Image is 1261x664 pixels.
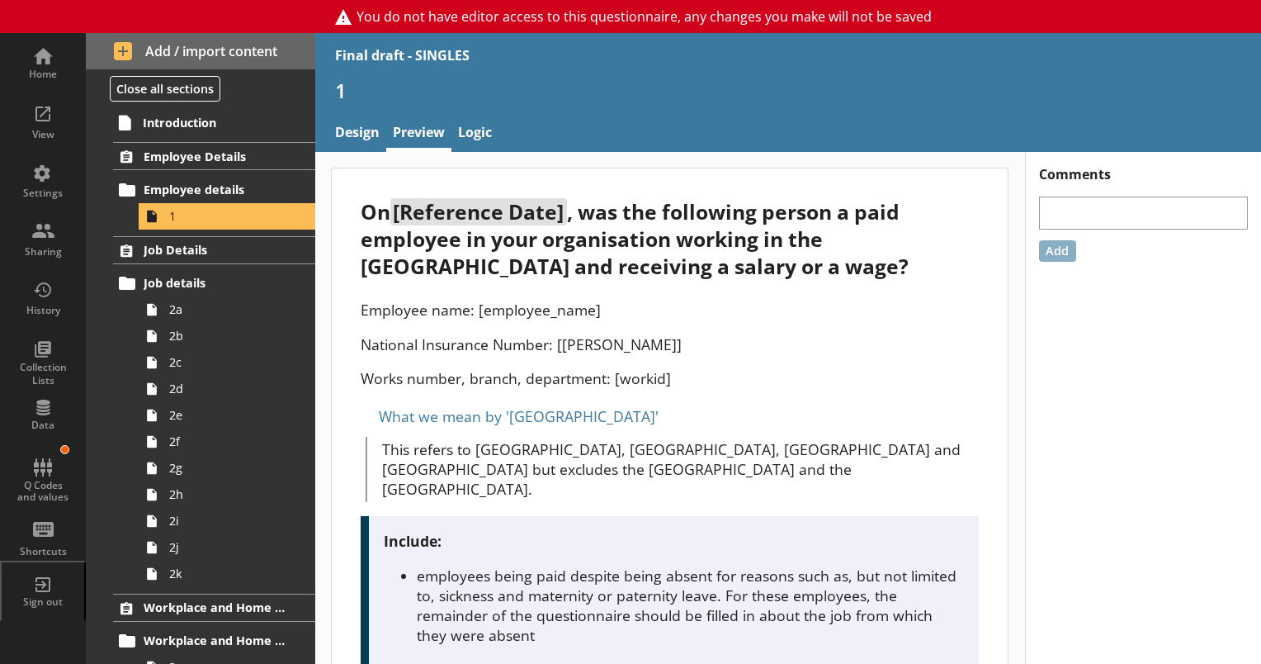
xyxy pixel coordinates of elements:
[139,561,315,587] a: 2k
[139,203,315,230] a: 1
[143,115,286,130] span: Introduction
[361,334,979,354] p: National Insurance Number: [[PERSON_NAME]]
[335,78,1241,103] h1: 1
[120,270,315,587] li: Job details2a2b2c2d2e2f2g2h2i2j2k
[114,42,288,60] span: Add / import content
[169,381,293,396] span: 2d
[144,600,286,615] span: Workplace and Home Postcodes
[86,236,315,587] li: Job DetailsJob details2a2b2c2d2e2f2g2h2i2j2k
[113,594,315,622] a: Workplace and Home Postcodes
[169,513,293,529] span: 2i
[139,376,315,402] a: 2d
[14,304,72,317] div: History
[169,208,293,224] span: 1
[139,402,315,429] a: 2e
[139,349,315,376] a: 2c
[382,439,979,499] p: This refers to [GEOGRAPHIC_DATA], [GEOGRAPHIC_DATA], [GEOGRAPHIC_DATA] and [GEOGRAPHIC_DATA] but ...
[14,68,72,81] div: Home
[361,368,979,388] p: Works number, branch, department: [workid]
[417,566,965,645] li: employees being paid despite being absent for reasons such as, but not limited to, sickness and m...
[328,116,386,152] a: Design
[139,481,315,508] a: 2h
[169,328,293,344] span: 2b
[144,275,286,291] span: Job details
[169,539,293,555] span: 2j
[113,270,315,296] a: Job details
[169,486,293,502] span: 2h
[14,480,72,504] div: Q Codes and values
[144,633,286,648] span: Workplace and Home Postcodes
[86,142,315,229] li: Employee DetailsEmployee details1
[139,534,315,561] a: 2j
[335,46,470,64] div: Final draft - SINGLES
[169,566,293,581] span: 2k
[14,545,72,558] div: Shortcuts
[451,116,498,152] a: Logic
[112,109,315,135] a: Introduction
[169,301,293,317] span: 2a
[169,434,293,449] span: 2f
[86,33,315,69] button: Add / import content
[14,595,72,609] div: Sign out
[169,354,293,370] span: 2c
[14,128,72,141] div: View
[384,531,442,551] strong: Include:
[14,187,72,200] div: Settings
[144,242,286,258] span: Job Details
[113,142,315,170] a: Employee Details
[14,245,72,258] div: Sharing
[139,429,315,455] a: 2f
[139,323,315,349] a: 2b
[113,628,315,654] a: Workplace and Home Postcodes
[14,361,72,387] div: Collection Lists
[361,403,979,429] div: What we mean by '[GEOGRAPHIC_DATA]'
[390,198,566,225] span: [Reference Date]
[14,419,72,432] div: Data
[139,508,315,534] a: 2i
[361,198,979,280] div: On , was the following person a paid employee in your organisation working in the [GEOGRAPHIC_DAT...
[169,407,293,423] span: 2e
[361,300,979,320] p: Employee name: [employee_name]
[139,296,315,323] a: 2a
[144,182,286,197] span: Employee details
[169,460,293,476] span: 2g
[110,76,220,102] button: Close all sections
[113,236,315,264] a: Job Details
[139,455,315,481] a: 2g
[113,177,315,203] a: Employee details
[386,116,451,152] a: Preview
[144,149,286,164] span: Employee Details
[120,177,315,230] li: Employee details1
